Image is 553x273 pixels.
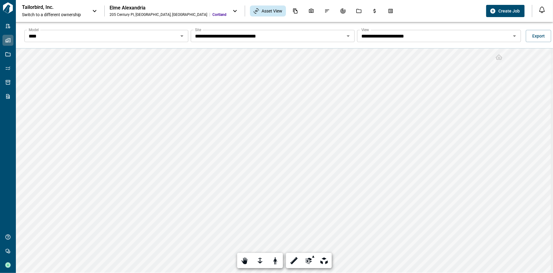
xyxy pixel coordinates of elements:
div: Photos [305,6,318,16]
div: 205 Century Pl , [GEOGRAPHIC_DATA] , [GEOGRAPHIC_DATA] [110,12,207,17]
div: Issues & Info [321,6,334,16]
label: View [361,27,369,32]
div: Takeoff Center [384,6,397,16]
label: Model [29,27,39,32]
p: Tailorbird, Inc. [22,4,77,10]
span: Cortland [212,12,226,17]
div: Elme Alexandria [110,5,226,11]
span: Asset View [262,8,282,14]
div: Jobs [352,6,365,16]
button: Open [510,32,519,40]
button: Open [344,32,352,40]
div: Documents [289,6,302,16]
button: Open notification feed [537,5,547,15]
div: Asset View [250,5,286,16]
span: Create Job [498,8,520,14]
label: Site [195,27,201,32]
div: Renovation Record [337,6,349,16]
span: Export [532,33,545,39]
button: Export [526,30,551,42]
button: Create Job [486,5,525,17]
div: Budgets [368,6,381,16]
span: Switch to a different ownership [22,12,86,18]
button: Open [178,32,186,40]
